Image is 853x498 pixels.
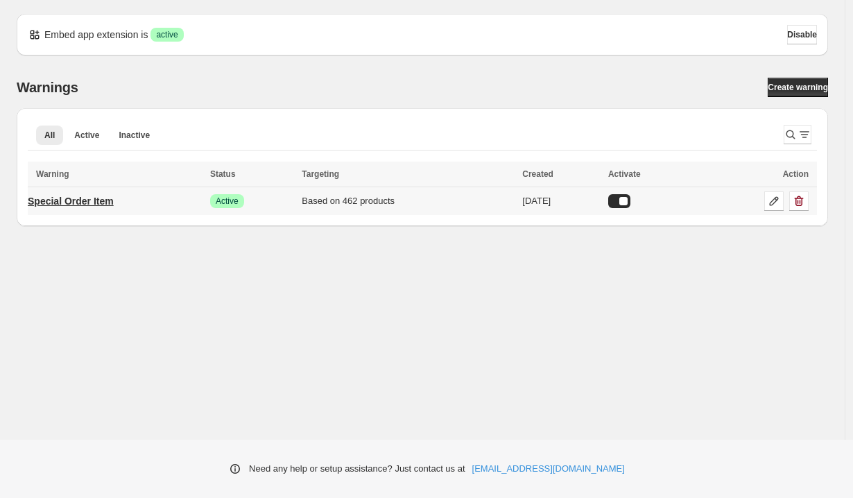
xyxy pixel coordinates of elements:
[28,190,114,212] a: Special Order Item
[787,29,817,40] span: Disable
[216,196,239,207] span: Active
[210,169,236,179] span: Status
[472,462,625,476] a: [EMAIL_ADDRESS][DOMAIN_NAME]
[302,194,514,208] div: Based on 462 products
[522,169,553,179] span: Created
[768,82,828,93] span: Create warning
[522,194,600,208] div: [DATE]
[784,125,811,144] button: Search and filter results
[608,169,641,179] span: Activate
[36,169,69,179] span: Warning
[768,78,828,97] a: Create warning
[44,130,55,141] span: All
[156,29,178,40] span: active
[787,25,817,44] button: Disable
[44,28,148,42] p: Embed app extension is
[119,130,150,141] span: Inactive
[302,169,339,179] span: Targeting
[17,79,78,96] h2: Warnings
[783,169,809,179] span: Action
[74,130,99,141] span: Active
[28,194,114,208] p: Special Order Item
